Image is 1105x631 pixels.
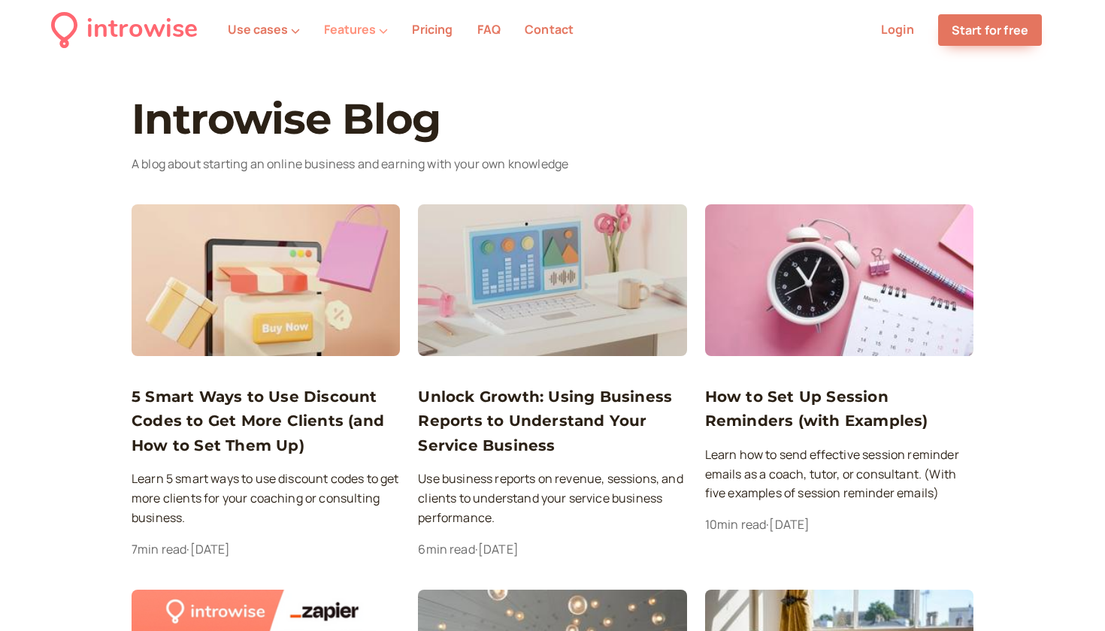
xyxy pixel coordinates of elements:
a: Contact [525,21,574,38]
p: Learn 5 smart ways to use discount codes to get more clients for your coaching or consulting busi... [132,469,400,528]
p: Learn how to send effective session reminder emails as a coach, tutor, or consultant. (With five ... [705,445,973,504]
img: 8c6ce4c5100606c51d582d73bc71a90c0c031830-4500x3000.jpg [132,204,400,356]
a: How to Set Up Session Reminders (with Examples) [705,385,973,433]
time: [DATE] [769,516,810,533]
span: · [766,516,769,533]
img: 361e62e9c9e9c61fbd3befb78480afd0864eedbe-4000x2707.jpg [418,204,686,356]
span: 10 min read [705,516,767,533]
button: Features [324,23,388,36]
time: [DATE] [478,541,519,557]
span: 7 min read [132,541,186,557]
p: A blog about starting an online business and earning with your own knowledge [132,155,973,174]
span: 6 min read [418,541,474,557]
a: Unlock Growth: Using Business Reports to Understand Your Service Business [418,385,686,457]
button: Use cases [228,23,300,36]
a: Login [881,21,914,38]
span: · [186,541,189,557]
p: Use business reports on revenue, sessions, and clients to understand your service business perfor... [418,469,686,528]
a: FAQ [477,21,501,38]
a: Start for free [938,14,1042,46]
span: · [475,541,478,557]
time: [DATE] [190,541,231,557]
a: Pricing [412,21,453,38]
h1: Introwise Blog [132,96,973,143]
a: introwise [51,9,198,50]
div: introwise [86,9,198,50]
img: Towfiqu Barbhuiya on Unsplash [705,204,973,356]
a: 5 Smart Ways to Use Discount Codes to Get More Clients (and How to Set Them Up) [132,385,400,457]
